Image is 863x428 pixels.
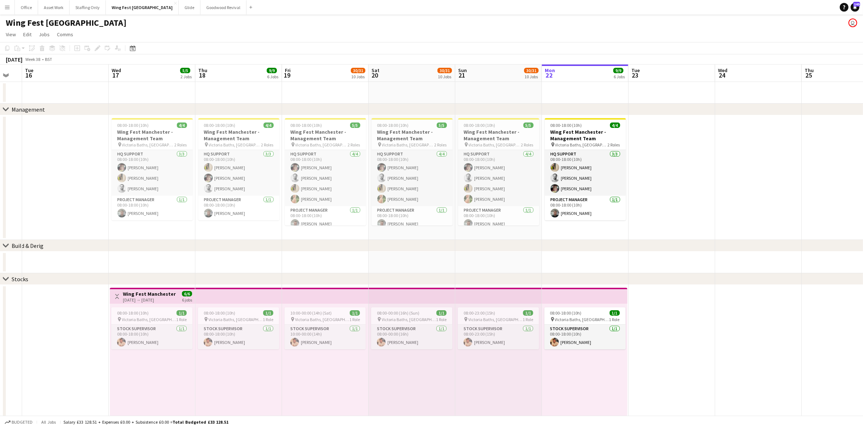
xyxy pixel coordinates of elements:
div: 10 Jobs [438,74,452,79]
button: Glide [179,0,200,14]
span: 2 Roles [521,142,534,147]
span: Edit [23,31,32,38]
span: Budgeted [12,420,33,425]
span: All jobs [40,419,57,425]
app-card-role: Project Manager1/108:00-18:00 (10h)[PERSON_NAME] [285,206,366,231]
span: 5/5 [350,122,360,128]
span: 2 Roles [175,142,187,147]
span: Victoria Baths, [GEOGRAPHIC_DATA], [GEOGRAPHIC_DATA] [468,317,523,322]
app-job-card: 08:00-18:00 (10h)1/1 Victoria Baths, [GEOGRAPHIC_DATA], [GEOGRAPHIC_DATA]1 RoleStock Supervisor1/... [198,307,279,349]
span: 08:00-18:00 (10h) [377,122,409,128]
span: 08:00-23:00 (15h) [464,310,495,316]
span: 1/1 [523,310,533,316]
app-card-role: Stock Supervisor1/110:00-00:00 (14h)[PERSON_NAME] [285,325,366,349]
button: Wing Fest [GEOGRAPHIC_DATA] [106,0,179,14]
span: 2 Roles [608,142,620,147]
span: 08:00-18:00 (10h) [117,122,149,128]
span: 22 [544,71,555,79]
app-card-role: Project Manager1/108:00-18:00 (10h)[PERSON_NAME] [458,206,539,231]
span: Tue [631,67,640,74]
app-job-card: 08:00-18:00 (10h)4/4Wing Fest Manchester - Management Team Victoria Baths, [GEOGRAPHIC_DATA]2 Rol... [112,118,193,220]
a: Jobs [36,30,53,39]
div: 10:00-00:00 (14h) (Sat)1/1 Victoria Baths, [GEOGRAPHIC_DATA], [GEOGRAPHIC_DATA]1 RoleStock Superv... [285,307,366,349]
div: Salary £33 128.51 + Expenses £0.00 + Subsistence £0.00 = [63,419,228,425]
span: Sun [458,67,467,74]
h3: Wing Fest Manchester - Management Team [198,129,279,142]
div: 08:00-18:00 (10h)5/5Wing Fest Manchester - Management Team Victoria Baths, [GEOGRAPHIC_DATA], [GE... [285,118,366,225]
div: 10 Jobs [524,74,538,79]
app-card-role: HQ Support4/408:00-18:00 (10h)[PERSON_NAME][PERSON_NAME][PERSON_NAME][PERSON_NAME] [458,150,539,206]
div: BST [45,57,52,62]
span: 19 [284,71,291,79]
span: 4/4 [264,122,274,128]
app-card-role: Project Manager1/108:00-18:00 (10h)[PERSON_NAME] [545,196,626,220]
span: 08:00-18:00 (10h) [550,310,582,316]
a: 149 [851,3,859,12]
div: Build & Derig [12,242,43,249]
span: 2 Roles [435,142,447,147]
span: 1 Role [523,317,533,322]
app-job-card: 08:00-18:00 (10h)1/1 Victoria Baths, [GEOGRAPHIC_DATA], [GEOGRAPHIC_DATA]1 RoleStock Supervisor1/... [111,307,192,349]
span: Wed [112,67,121,74]
app-card-role: HQ Support4/408:00-18:00 (10h)[PERSON_NAME][PERSON_NAME][PERSON_NAME][PERSON_NAME] [372,150,453,206]
span: 24 [717,71,727,79]
span: Thu [805,67,814,74]
span: 1/1 [177,310,187,316]
div: 6 Jobs [614,74,625,79]
span: 1 Role [609,317,620,322]
div: 2 Jobs [181,74,192,79]
button: Office [15,0,38,14]
div: 6 jobs [182,296,192,303]
h1: Wing Fest [GEOGRAPHIC_DATA] [6,17,126,28]
span: 1 Role [349,317,360,322]
a: Comms [54,30,76,39]
div: [DATE] [6,56,22,63]
div: Stocks [12,275,28,283]
span: Victoria Baths, [GEOGRAPHIC_DATA], [GEOGRAPHIC_DATA] [209,142,261,147]
span: 08:00-18:00 (10h) [117,310,149,316]
span: Thu [198,67,207,74]
span: 1/1 [436,310,447,316]
span: Mon [545,67,555,74]
app-job-card: 08:00-18:00 (10h)5/5Wing Fest Manchester - Management Team Victoria Baths, [GEOGRAPHIC_DATA], [GE... [458,118,539,225]
app-job-card: 08:00-18:00 (10h)4/4Wing Fest Manchester - Management Team Victoria Baths, [GEOGRAPHIC_DATA], [GE... [198,118,279,220]
span: 23 [630,71,640,79]
h3: Wing Fest Manchester - Stocks Team [123,291,177,297]
span: 149 [853,2,860,7]
span: Victoria Baths, [GEOGRAPHIC_DATA], [GEOGRAPHIC_DATA] [555,317,609,322]
app-job-card: 08:00-00:00 (16h) (Sun)1/1 Victoria Baths, [GEOGRAPHIC_DATA], [GEOGRAPHIC_DATA]1 RoleStock Superv... [371,307,452,349]
app-job-card: 08:00-18:00 (10h)4/4Wing Fest Manchester - Management Team Victoria Baths, [GEOGRAPHIC_DATA], [GE... [545,118,626,220]
span: 1/1 [350,310,360,316]
span: 30/31 [524,68,539,73]
app-job-card: 08:00-23:00 (15h)1/1 Victoria Baths, [GEOGRAPHIC_DATA], [GEOGRAPHIC_DATA]1 RoleStock Supervisor1/... [458,307,539,349]
h3: Wing Fest Manchester - Management Team [545,129,626,142]
span: 9/9 [613,68,623,73]
app-card-role: Project Manager1/108:00-18:00 (10h)[PERSON_NAME] [112,196,193,220]
span: 08:00-00:00 (16h) (Sun) [377,310,419,316]
span: 21 [457,71,467,79]
span: View [6,31,16,38]
span: 08:00-18:00 (10h) [551,122,582,128]
span: 5/5 [437,122,447,128]
a: View [3,30,19,39]
span: 30/31 [437,68,452,73]
app-card-role: Stock Supervisor1/108:00-00:00 (16h)[PERSON_NAME] [371,325,452,349]
span: 5/5 [180,68,190,73]
span: 1/1 [263,310,273,316]
span: 08:00-18:00 (10h) [291,122,322,128]
app-card-role: HQ Support3/308:00-18:00 (10h)[PERSON_NAME][PERSON_NAME][PERSON_NAME] [112,150,193,196]
span: 2 Roles [261,142,274,147]
span: Wed [718,67,727,74]
app-job-card: 08:00-18:00 (10h)1/1 Victoria Baths, [GEOGRAPHIC_DATA], [GEOGRAPHIC_DATA]1 RoleStock Supervisor1/... [544,307,626,349]
app-job-card: 08:00-18:00 (10h)5/5Wing Fest Manchester - Management Team Victoria Baths, [GEOGRAPHIC_DATA], [GE... [372,118,453,225]
app-card-role: Stock Supervisor1/108:00-18:00 (10h)[PERSON_NAME] [198,325,279,349]
span: Victoria Baths, [GEOGRAPHIC_DATA], [GEOGRAPHIC_DATA] [555,142,608,147]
